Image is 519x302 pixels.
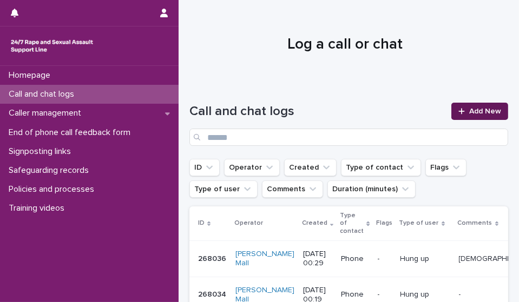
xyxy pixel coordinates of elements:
p: [DATE] 00:29 [303,250,332,268]
p: 268034 [198,288,228,299]
p: Hung up [400,290,450,299]
p: ID [198,217,205,229]
p: Phone [341,254,369,264]
button: Duration (minutes) [327,180,416,198]
p: Signposting links [4,146,80,157]
p: Call and chat logs [4,89,83,99]
p: Flags [377,217,393,229]
p: Created [302,217,327,229]
button: ID [189,159,220,176]
button: Type of contact [341,159,421,176]
a: Add New [451,103,508,120]
p: Safeguarding records [4,165,97,176]
img: rhQMoQhaT3yELyF149Cw [9,35,95,57]
button: Type of user [189,180,258,198]
a: [PERSON_NAME] Mall [235,250,294,268]
p: Type of user [399,217,439,229]
button: Comments [262,180,323,198]
p: Caller management [4,108,90,118]
p: Policies and processes [4,184,103,194]
p: - [459,288,463,299]
h1: Log a call or chat [189,36,501,54]
p: 268036 [198,252,228,264]
p: - [378,290,392,299]
h1: Call and chat logs [189,104,445,119]
button: Operator [224,159,280,176]
input: Search [189,129,508,146]
p: Comments [458,217,492,229]
p: Homepage [4,70,59,80]
p: End of phone call feedback form [4,127,139,138]
button: Flags [425,159,467,176]
p: Hung up [400,254,450,264]
p: - [378,254,392,264]
p: Operator [234,217,263,229]
p: Training videos [4,203,73,213]
span: Add New [469,108,501,115]
p: Phone [341,290,369,299]
p: Type of contact [340,210,364,237]
button: Created [284,159,337,176]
